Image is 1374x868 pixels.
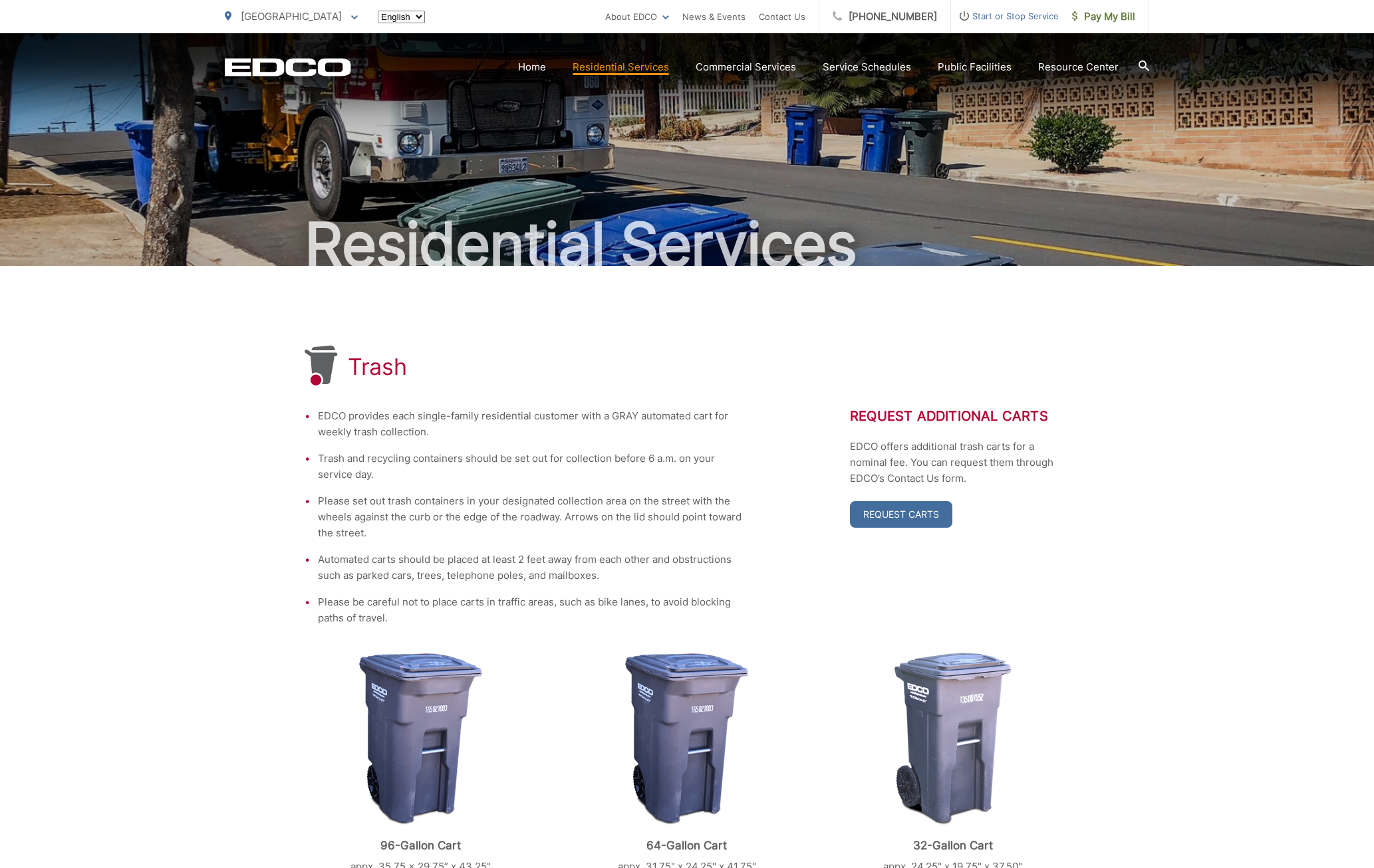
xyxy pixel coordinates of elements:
[318,493,744,541] li: Please set out trash containers in your designated collection area on the street with the wheels ...
[225,211,1149,278] h2: Residential Services
[1038,59,1119,75] a: Resource Center
[241,10,342,23] span: [GEOGRAPHIC_DATA]
[571,839,803,852] p: 64-Gallon Cart
[625,653,748,825] img: cart-trash.png
[759,9,805,25] a: Contact Us
[318,552,744,584] li: Automated carts should be placed at least 2 feet away from each other and obstructions such as pa...
[1072,9,1135,25] span: Pay My Bill
[894,653,1012,825] img: cart-trash-32.png
[850,408,1069,424] h2: Request Additional Carts
[305,839,537,852] p: 96-Gallon Cart
[318,408,744,440] li: EDCO provides each single-family residential customer with a GRAY automated cart for weekly trash...
[823,59,911,75] a: Service Schedules
[938,59,1012,75] a: Public Facilities
[696,59,796,75] a: Commercial Services
[850,439,1069,487] p: EDCO offers additional trash carts for a nominal fee. You can request them through EDCO’s Contact...
[359,653,482,825] img: cart-trash.png
[318,451,744,483] li: Trash and recycling containers should be set out for collection before 6 a.m. on your service day.
[348,354,407,380] h1: Trash
[605,9,669,25] a: About EDCO
[318,594,744,626] li: Please be careful not to place carts in traffic areas, such as bike lanes, to avoid blocking path...
[573,59,669,75] a: Residential Services
[225,58,351,76] a: EDCD logo. Return to the homepage.
[682,9,746,25] a: News & Events
[378,11,425,23] select: Select a language
[850,501,952,528] a: Request Carts
[837,839,1069,852] p: 32-Gallon Cart
[518,59,546,75] a: Home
